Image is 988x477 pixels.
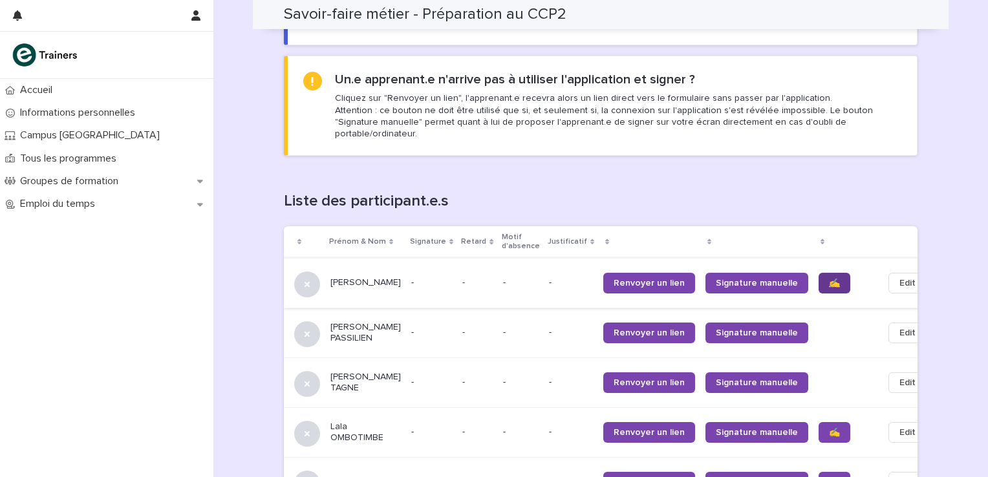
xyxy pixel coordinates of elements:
span: Signature manuelle [716,279,798,288]
p: - [411,427,452,438]
a: Signature manuelle [705,323,808,343]
h2: Un.e apprenant.e n'arrive pas à utiliser l'application et signer ? [335,72,695,87]
tr: Lala OMBOTIMBE--- --Renvoyer un lienSignature manuelle✍️Edit [284,407,947,457]
p: [PERSON_NAME] TAGNE [330,372,401,394]
a: Signature manuelle [705,372,808,393]
a: ✍️ [819,273,850,293]
span: Edit [899,376,916,389]
p: - [549,277,593,288]
p: Cliquez sur "Renvoyer un lien", l'apprenant.e recevra alors un lien direct vers le formulaire san... [335,92,901,140]
p: Groupes de formation [15,175,129,187]
p: Emploi du temps [15,198,105,210]
span: Renvoyer un lien [614,328,685,337]
tr: [PERSON_NAME] PASSILIEN--- --Renvoyer un lienSignature manuelleEdit [284,308,947,357]
p: Motif d'absence [502,230,540,254]
p: Tous les programmes [15,153,127,165]
p: Justificatif [548,235,587,249]
p: - [411,327,452,338]
span: Edit [899,277,916,290]
p: Signature [410,235,446,249]
p: Campus [GEOGRAPHIC_DATA] [15,129,170,142]
a: Signature manuelle [705,422,808,443]
p: Lala OMBOTIMBE [330,421,401,443]
span: Renvoyer un lien [614,279,685,288]
p: [PERSON_NAME] PASSILIEN [330,322,401,344]
p: - [549,427,593,438]
p: - [549,377,593,388]
p: - [462,275,467,288]
button: Edit [888,323,927,343]
a: Renvoyer un lien [603,372,695,393]
p: - [462,374,467,388]
span: ✍️ [829,279,840,288]
p: Prénom & Nom [329,235,386,249]
p: [PERSON_NAME] [330,277,401,288]
p: - [462,424,467,438]
a: Renvoyer un lien [603,422,695,443]
p: - [411,277,452,288]
span: Signature manuelle [716,428,798,437]
p: - [503,277,539,288]
tr: [PERSON_NAME]--- --Renvoyer un lienSignature manuelle✍️Edit [284,258,947,308]
a: Signature manuelle [705,273,808,293]
span: ✍️ [829,428,840,437]
p: - [411,377,452,388]
p: - [503,377,539,388]
h2: Savoir-faire métier - Préparation au CCP2 [284,5,566,24]
p: Informations personnelles [15,107,145,119]
p: - [462,324,467,338]
p: Retard [461,235,486,249]
a: Renvoyer un lien [603,273,695,293]
span: Renvoyer un lien [614,378,685,387]
p: Accueil [15,84,63,96]
h1: Liste des participant.e.s [284,192,918,211]
span: Signature manuelle [716,328,798,337]
button: Edit [888,422,927,443]
span: Edit [899,326,916,339]
a: Renvoyer un lien [603,323,695,343]
a: ✍️ [819,422,850,443]
span: Signature manuelle [716,378,798,387]
button: Edit [888,372,927,393]
span: Edit [899,426,916,439]
tr: [PERSON_NAME] TAGNE--- --Renvoyer un lienSignature manuelleEdit [284,357,947,407]
p: - [503,327,539,338]
button: Edit [888,273,927,293]
span: Renvoyer un lien [614,428,685,437]
p: - [503,427,539,438]
img: K0CqGN7SDeD6s4JG8KQk [10,42,81,68]
p: - [549,327,593,338]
